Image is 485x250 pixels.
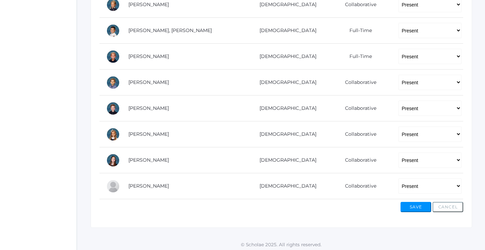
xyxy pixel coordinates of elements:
[246,18,325,44] td: [DEMOGRAPHIC_DATA]
[128,183,169,189] a: [PERSON_NAME]
[106,24,120,38] div: Cooper Reyes
[128,79,169,85] a: [PERSON_NAME]
[325,70,392,95] td: Collaborative
[106,102,120,115] div: Theodore Smith
[77,241,485,248] p: © Scholae 2025. All rights reserved.
[128,157,169,163] a: [PERSON_NAME]
[325,95,392,121] td: Collaborative
[106,50,120,63] div: Brooks Roberts
[246,121,325,147] td: [DEMOGRAPHIC_DATA]
[325,147,392,173] td: Collaborative
[128,53,169,59] a: [PERSON_NAME]
[246,147,325,173] td: [DEMOGRAPHIC_DATA]
[106,76,120,89] div: Noah Smith
[106,128,120,141] div: Faye Thompson
[246,70,325,95] td: [DEMOGRAPHIC_DATA]
[433,202,463,212] button: Cancel
[401,202,431,212] button: Save
[325,121,392,147] td: Collaborative
[246,95,325,121] td: [DEMOGRAPHIC_DATA]
[325,18,392,44] td: Full-Time
[325,44,392,70] td: Full-Time
[106,179,120,193] div: Mary Wallock
[128,105,169,111] a: [PERSON_NAME]
[128,27,212,33] a: [PERSON_NAME], [PERSON_NAME]
[325,173,392,199] td: Collaborative
[128,131,169,137] a: [PERSON_NAME]
[246,173,325,199] td: [DEMOGRAPHIC_DATA]
[246,44,325,70] td: [DEMOGRAPHIC_DATA]
[128,1,169,8] a: [PERSON_NAME]
[106,153,120,167] div: Remmie Tourje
